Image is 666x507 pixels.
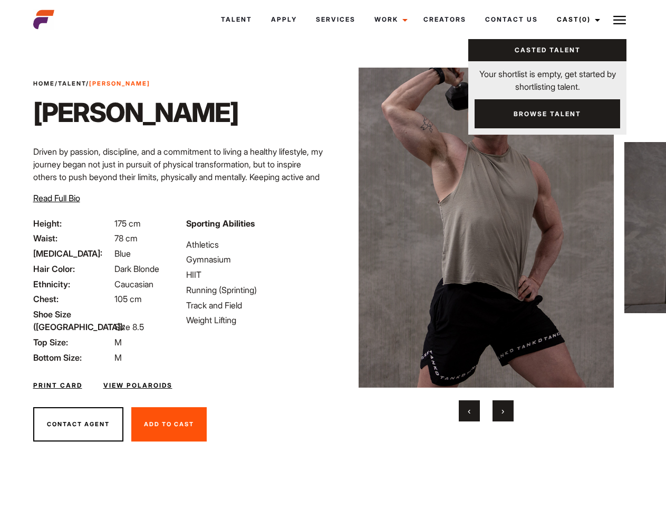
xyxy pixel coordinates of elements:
a: Talent [211,5,262,34]
a: Contact Us [476,5,547,34]
span: Next [501,406,504,416]
span: Add To Cast [144,420,194,428]
span: 78 cm [114,233,138,243]
li: Weight Lifting [186,314,326,326]
strong: [PERSON_NAME] [89,80,150,87]
span: Bottom Size: [33,351,112,364]
span: M [114,337,122,348]
a: Creators [414,5,476,34]
a: Work [365,5,414,34]
button: Contact Agent [33,407,123,442]
span: Height: [33,217,112,230]
span: (0) [579,15,591,23]
p: Your shortlist is empty, get started by shortlisting talent. [468,61,626,93]
li: Running (Sprinting) [186,284,326,296]
img: Burger icon [613,14,626,26]
a: Browse Talent [475,99,620,128]
h1: [PERSON_NAME] [33,97,238,128]
span: Previous [468,406,470,416]
a: Services [306,5,365,34]
li: Track and Field [186,299,326,312]
span: Blue [114,248,131,259]
span: Waist: [33,232,112,245]
li: Gymnasium [186,253,326,266]
span: Top Size: [33,336,112,349]
span: [MEDICAL_DATA]: [33,247,112,260]
a: Talent [58,80,86,87]
p: Driven by passion, discipline, and a commitment to living a healthy lifestyle, my journey began n... [33,145,327,209]
span: Chest: [33,293,112,305]
span: Caucasian [114,279,153,289]
span: Ethnicity: [33,278,112,290]
span: M [114,352,122,363]
button: Read Full Bio [33,192,80,204]
a: Apply [262,5,306,34]
span: Dark Blonde [114,264,159,274]
span: Hair Color: [33,262,112,275]
strong: Sporting Abilities [186,218,255,229]
img: cropped-aefm-brand-fav-22-square.png [33,9,54,30]
a: Home [33,80,55,87]
a: Cast(0) [547,5,606,34]
a: View Polaroids [103,381,172,390]
span: 175 cm [114,218,141,229]
li: Athletics [186,238,326,251]
span: Read Full Bio [33,193,80,203]
span: Size 8.5 [114,322,144,332]
span: Shoe Size ([GEOGRAPHIC_DATA]): [33,308,112,333]
span: / / [33,79,150,88]
a: Print Card [33,381,82,390]
li: HIIT [186,268,326,281]
button: Add To Cast [131,407,207,442]
a: Casted Talent [468,39,626,61]
span: 105 cm [114,294,142,304]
